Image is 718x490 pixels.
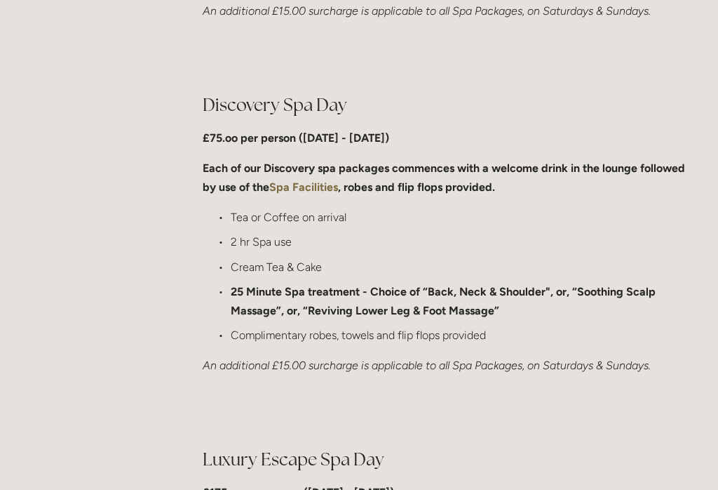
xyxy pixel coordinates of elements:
em: An additional £15.00 surcharge is applicable to all Spa Packages, on Saturdays & Sundays. [203,359,651,372]
p: Tea or Coffee on arrival [231,208,694,227]
strong: £75.oo per person ([DATE] - [DATE]) [203,131,389,145]
strong: Each of our Discovery spa packages commences with a welcome drink in the lounge followed by use o... [203,161,688,194]
p: 2 hr Spa use [231,232,694,251]
strong: , robes and flip flops provided. [338,180,495,194]
em: An additional £15.00 surcharge is applicable to all Spa Packages, on Saturdays & Sundays. [203,4,651,18]
h2: Discovery Spa Day [203,93,694,117]
a: Spa Facilities [269,180,338,194]
p: Complimentary robes, towels and flip flops provided [231,326,694,345]
h2: Luxury Escape Spa Day [203,447,694,472]
p: Cream Tea & Cake [231,258,694,277]
strong: 25 Minute Spa treatment - Choice of “Back, Neck & Shoulder", or, “Soothing Scalp Massage”, or, “R... [231,285,658,317]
